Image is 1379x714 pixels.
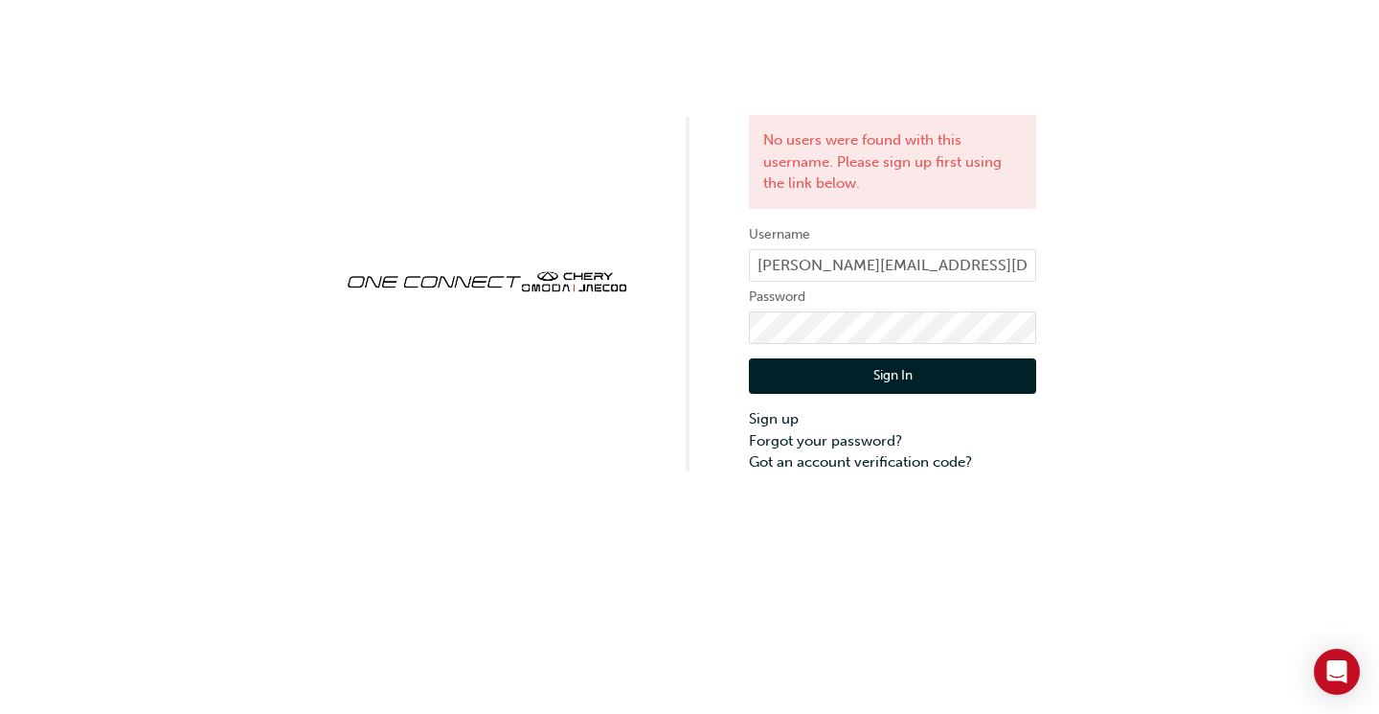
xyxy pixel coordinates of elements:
div: No users were found with this username. Please sign up first using the link below. [749,115,1036,209]
div: Open Intercom Messenger [1314,649,1360,695]
a: Got an account verification code? [749,451,1036,473]
button: Sign In [749,358,1036,395]
label: Username [749,223,1036,246]
input: Username [749,249,1036,282]
a: Forgot your password? [749,430,1036,452]
a: Sign up [749,408,1036,430]
img: oneconnect [343,255,630,305]
label: Password [749,286,1036,309]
